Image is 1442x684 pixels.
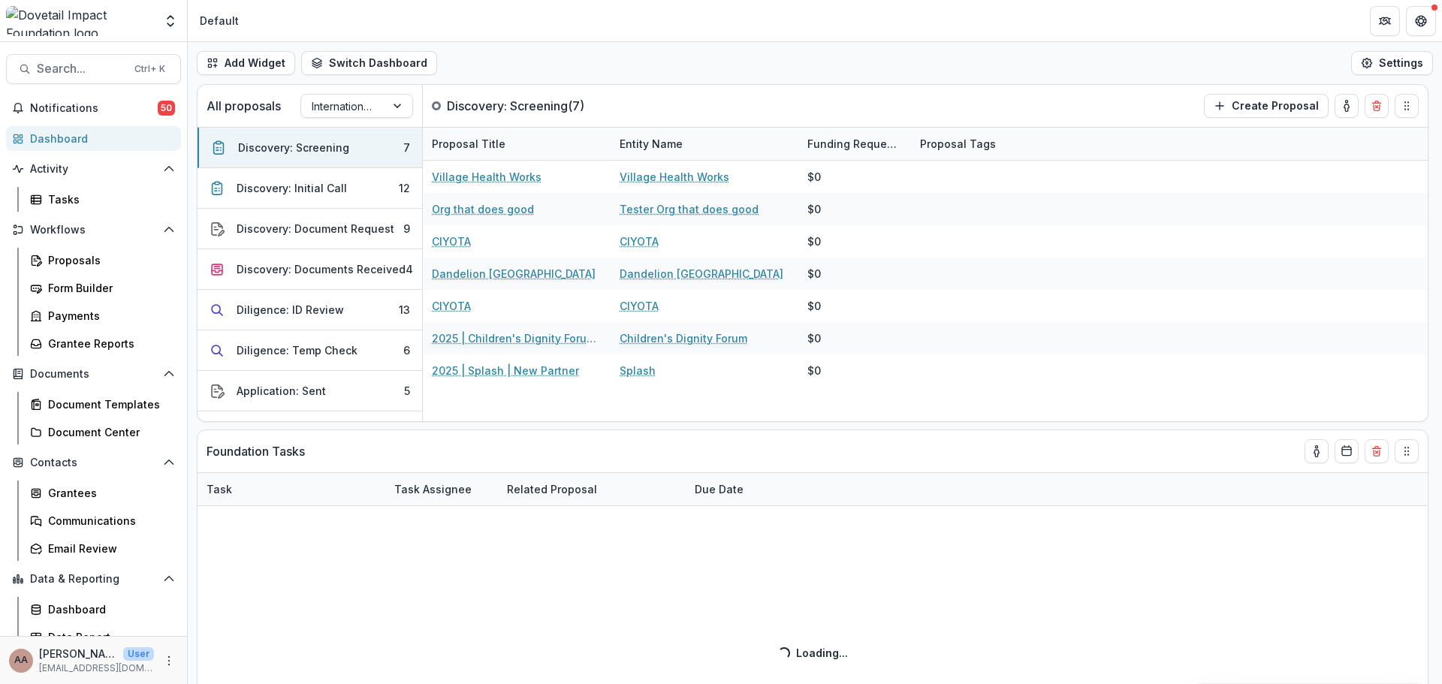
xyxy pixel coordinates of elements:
[432,298,471,314] a: CIYOTA
[432,363,579,378] a: 2025 | Splash | New Partner
[620,363,656,378] a: Splash
[404,383,410,399] div: 5
[6,126,181,151] a: Dashboard
[48,485,169,501] div: Grantees
[198,128,422,168] button: Discovery: Screening7
[432,201,534,217] a: Org that does good
[237,342,357,358] div: Diligence: Temp Check
[30,224,157,237] span: Workflows
[24,187,181,212] a: Tasks
[48,396,169,412] div: Document Templates
[1365,94,1389,118] button: Delete card
[48,601,169,617] div: Dashboard
[30,573,157,586] span: Data & Reporting
[406,261,413,277] div: 4
[237,302,344,318] div: Diligence: ID Review
[48,252,169,268] div: Proposals
[620,266,783,282] a: Dandelion [GEOGRAPHIC_DATA]
[798,128,911,160] div: Funding Requested
[423,128,611,160] div: Proposal Title
[6,96,181,120] button: Notifications50
[24,331,181,356] a: Grantee Reports
[399,302,410,318] div: 13
[620,298,659,314] a: CIYOTA
[24,536,181,561] a: Email Review
[1406,6,1436,36] button: Get Help
[432,266,596,282] a: Dandelion [GEOGRAPHIC_DATA]
[1351,51,1433,75] button: Settings
[24,597,181,622] a: Dashboard
[198,371,422,411] button: Application: Sent5
[158,101,175,116] span: 50
[403,221,410,237] div: 9
[207,97,281,115] p: All proposals
[30,102,158,115] span: Notifications
[131,61,168,77] div: Ctrl + K
[30,368,157,381] span: Documents
[48,513,169,529] div: Communications
[807,201,821,217] div: $0
[620,330,747,346] a: Children's Dignity Forum
[1305,439,1329,463] button: toggle-assigned-to-me
[48,191,169,207] div: Tasks
[198,290,422,330] button: Diligence: ID Review13
[620,169,729,185] a: Village Health Works
[160,652,178,670] button: More
[403,140,410,155] div: 7
[807,298,821,314] div: $0
[6,157,181,181] button: Open Activity
[30,163,157,176] span: Activity
[237,261,406,277] div: Discovery: Documents Received
[620,201,759,217] a: Tester Org that does good
[447,97,584,115] p: Discovery: Screening ( 7 )
[423,136,514,152] div: Proposal Title
[807,169,821,185] div: $0
[39,661,154,675] p: [EMAIL_ADDRESS][DOMAIN_NAME]
[24,392,181,417] a: Document Templates
[48,336,169,351] div: Grantee Reports
[123,647,154,661] p: User
[39,646,117,661] p: [PERSON_NAME] [PERSON_NAME]
[24,276,181,300] a: Form Builder
[198,249,422,290] button: Discovery: Documents Received4
[807,330,821,346] div: $0
[620,234,659,249] a: CIYOTA
[24,625,181,649] a: Data Report
[24,248,181,273] a: Proposals
[6,450,181,475] button: Open Contacts
[399,180,410,196] div: 12
[6,54,181,84] button: Search...
[1335,439,1359,463] button: Calendar
[301,51,437,75] button: Switch Dashboard
[194,10,245,32] nav: breadcrumb
[48,541,169,556] div: Email Review
[24,508,181,533] a: Communications
[198,330,422,371] button: Diligence: Temp Check6
[1335,94,1359,118] button: toggle-assigned-to-me
[48,629,169,645] div: Data Report
[160,6,181,36] button: Open entity switcher
[1365,439,1389,463] button: Delete card
[1395,439,1419,463] button: Drag
[24,303,181,328] a: Payments
[6,6,154,36] img: Dovetail Impact Foundation logo
[197,51,295,75] button: Add Widget
[1370,6,1400,36] button: Partners
[432,330,602,346] a: 2025 | Children's Dignity Forum | New Partner
[14,655,28,665] div: Amit Antony Alex
[30,457,157,469] span: Contacts
[6,362,181,386] button: Open Documents
[432,234,471,249] a: CIYOTA
[1395,94,1419,118] button: Drag
[6,567,181,591] button: Open Data & Reporting
[611,136,692,152] div: Entity Name
[237,180,347,196] div: Discovery: Initial Call
[198,209,422,249] button: Discovery: Document Request9
[37,62,125,76] span: Search...
[611,128,798,160] div: Entity Name
[807,234,821,249] div: $0
[911,136,1005,152] div: Proposal Tags
[432,169,542,185] a: Village Health Works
